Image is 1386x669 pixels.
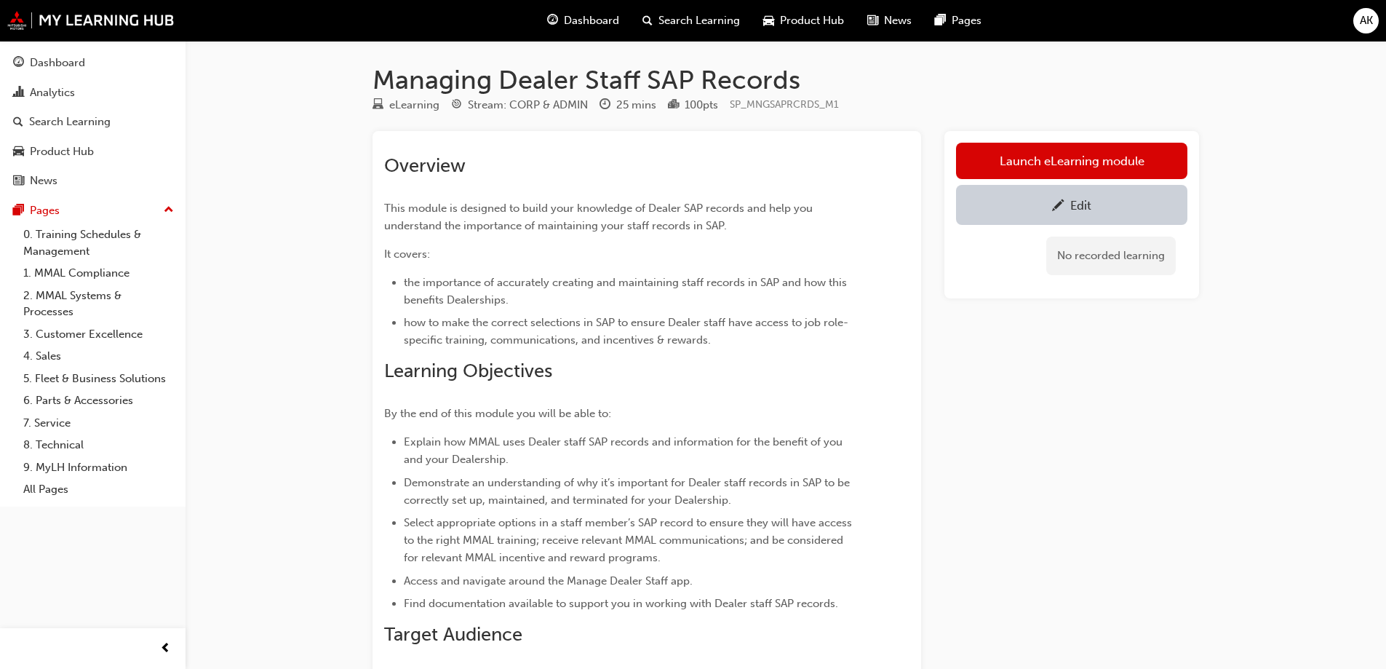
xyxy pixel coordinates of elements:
a: 5. Fleet & Business Solutions [17,368,180,390]
div: Stream [451,96,588,114]
a: 2. MMAL Systems & Processes [17,285,180,323]
a: guage-iconDashboard [535,6,631,36]
span: pencil-icon [1052,199,1064,214]
span: learningResourceType_ELEARNING-icon [373,99,383,112]
span: news-icon [867,12,878,30]
button: Pages [6,197,180,224]
span: This module is designed to build your knowledge of Dealer SAP records and help you understand the... [384,202,816,232]
span: It covers: [384,248,430,261]
span: guage-icon [13,57,24,70]
div: 25 mins [616,97,656,114]
span: Demonstrate an understanding of why it’s important for Dealer staff records in SAP to be correctl... [404,476,853,507]
span: By the end of this module you will be able to: [384,407,611,420]
span: car-icon [763,12,774,30]
div: Type [373,96,439,114]
a: All Pages [17,478,180,501]
span: up-icon [164,201,174,220]
a: news-iconNews [856,6,923,36]
span: how to make the correct selections in SAP to ensure Dealer staff have access to job role-specific... [404,316,848,347]
span: AK [1360,12,1373,29]
span: Learning resource code [730,98,839,111]
a: 0. Training Schedules & Management [17,223,180,262]
div: News [30,173,57,189]
span: guage-icon [547,12,558,30]
span: clock-icon [600,99,610,112]
span: pages-icon [13,205,24,218]
span: Access and navigate around the Manage Dealer Staff app. [404,574,693,587]
span: Target Audience [384,623,522,646]
span: Overview [384,154,466,177]
img: mmal [7,11,175,30]
div: Pages [30,202,60,219]
button: DashboardAnalyticsSearch LearningProduct HubNews [6,47,180,197]
span: Pages [952,12,981,29]
a: 1. MMAL Compliance [17,262,180,285]
div: Duration [600,96,656,114]
a: 8. Technical [17,434,180,456]
a: Dashboard [6,50,180,76]
div: No recorded learning [1046,237,1176,275]
span: pages-icon [935,12,946,30]
div: 100 pts [685,97,718,114]
span: Search Learning [658,12,740,29]
span: podium-icon [668,99,679,112]
a: car-iconProduct Hub [752,6,856,36]
span: search-icon [13,116,23,129]
span: target-icon [451,99,462,112]
div: Analytics [30,84,75,101]
span: Explain how MMAL uses Dealer staff SAP records and information for the benefit of you and your De... [404,435,845,466]
span: News [884,12,912,29]
h1: Managing Dealer Staff SAP Records [373,64,1199,96]
a: Launch eLearning module [956,143,1187,179]
span: chart-icon [13,87,24,100]
button: AK [1353,8,1379,33]
div: Dashboard [30,55,85,71]
span: Learning Objectives [384,360,552,382]
a: 6. Parts & Accessories [17,389,180,412]
span: Select appropriate options in a staff member’s SAP record to ensure they will have access to the ... [404,516,855,564]
a: 9. MyLH Information [17,456,180,479]
a: 4. Sales [17,345,180,368]
a: 3. Customer Excellence [17,323,180,346]
div: Points [668,96,718,114]
a: Product Hub [6,138,180,165]
a: Search Learning [6,108,180,135]
span: search-icon [642,12,653,30]
a: 7. Service [17,412,180,435]
div: Search Learning [29,114,111,130]
a: pages-iconPages [923,6,993,36]
span: Dashboard [564,12,619,29]
div: Edit [1070,198,1091,213]
a: News [6,167,180,194]
a: Analytics [6,79,180,106]
span: car-icon [13,146,24,159]
span: prev-icon [160,640,171,658]
div: eLearning [389,97,439,114]
span: news-icon [13,175,24,188]
span: Product Hub [780,12,844,29]
span: the importance of accurately creating and maintaining staff records in SAP and how this benefits ... [404,276,850,306]
a: Edit [956,185,1187,225]
a: search-iconSearch Learning [631,6,752,36]
div: Stream: CORP & ADMIN [468,97,588,114]
span: Find documentation available to support you in working with Dealer staff SAP records. [404,597,838,610]
div: Product Hub [30,143,94,160]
